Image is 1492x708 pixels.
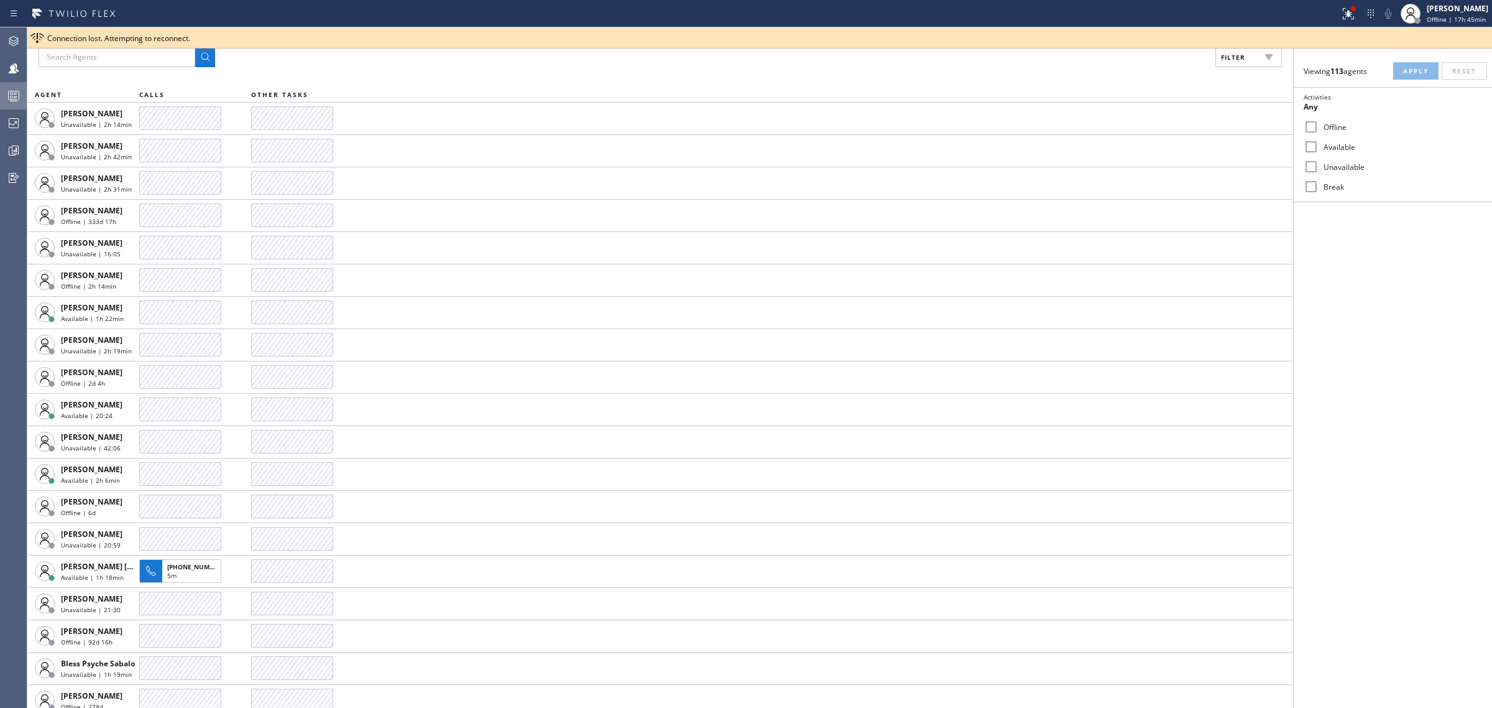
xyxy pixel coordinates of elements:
[1427,15,1486,24] span: Offline | 17h 45min
[61,444,121,452] span: Unavailable | 42:06
[61,670,132,679] span: Unavailable | 1h 19min
[61,152,132,161] span: Unavailable | 2h 42min
[1403,67,1429,75] span: Apply
[61,658,135,669] span: Bless Psyche Sabalo
[61,120,132,129] span: Unavailable | 2h 14min
[1330,66,1343,77] strong: 113
[1304,66,1367,77] span: Viewing agents
[61,217,116,226] span: Offline | 333d 17h
[1215,47,1282,67] button: Filter
[61,302,122,313] span: [PERSON_NAME]
[1319,162,1482,172] label: Unavailable
[61,691,122,701] span: [PERSON_NAME]
[167,571,177,580] span: 5m
[61,464,122,475] span: [PERSON_NAME]
[47,33,190,44] span: Connection lost. Attempting to reconnect.
[61,605,121,614] span: Unavailable | 21:30
[61,626,122,636] span: [PERSON_NAME]
[61,367,122,378] span: [PERSON_NAME]
[61,411,113,420] span: Available | 20:24
[61,496,122,507] span: [PERSON_NAME]
[61,347,132,355] span: Unavailable | 2h 19min
[1452,67,1476,75] span: Reset
[35,90,62,99] span: AGENT
[61,141,122,151] span: [PERSON_NAME]
[61,238,122,248] span: [PERSON_NAME]
[167,562,224,571] span: [PHONE_NUMBER]
[139,90,165,99] span: CALLS
[1319,122,1482,133] label: Offline
[61,561,186,572] span: [PERSON_NAME] [PERSON_NAME]
[61,573,124,582] span: Available | 1h 18min
[61,270,122,281] span: [PERSON_NAME]
[39,47,195,67] input: Search Agents
[1304,93,1482,101] div: Activities
[61,594,122,604] span: [PERSON_NAME]
[61,476,120,485] span: Available | 2h 6min
[1442,62,1487,80] button: Reset
[1379,5,1397,22] button: Mute
[1221,53,1245,62] span: Filter
[61,173,122,184] span: [PERSON_NAME]
[61,335,122,345] span: [PERSON_NAME]
[1393,62,1439,80] button: Apply
[61,205,122,216] span: [PERSON_NAME]
[61,508,96,517] span: Offline | 6d
[61,282,116,291] span: Offline | 2h 14min
[61,432,122,442] span: [PERSON_NAME]
[1304,101,1318,112] span: Any
[251,90,308,99] span: OTHER TASKS
[1427,3,1488,14] div: [PERSON_NAME]
[61,529,122,539] span: [PERSON_NAME]
[61,185,132,193] span: Unavailable | 2h 31min
[61,541,121,549] span: Unavailable | 20:59
[61,108,122,119] span: [PERSON_NAME]
[61,314,124,323] span: Available | 1h 22min
[61,249,121,258] span: Unavailable | 16:05
[61,638,113,646] span: Offline | 92d 16h
[61,399,122,410] span: [PERSON_NAME]
[61,379,105,388] span: Offline | 2d 4h
[139,556,225,587] button: [PHONE_NUMBER]5m
[1319,182,1482,192] label: Break
[1319,142,1482,152] label: Available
